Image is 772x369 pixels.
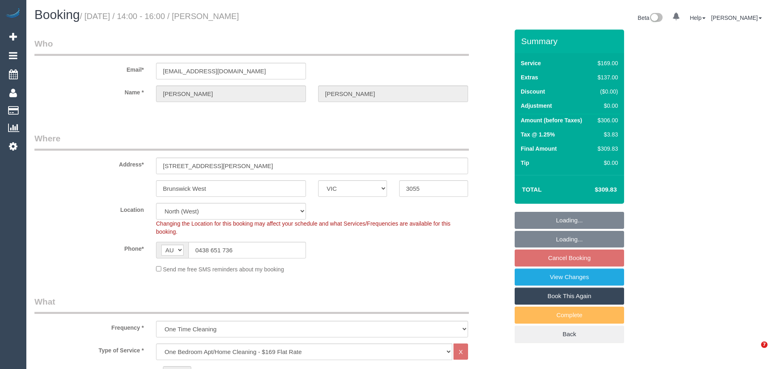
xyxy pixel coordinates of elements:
[156,180,306,197] input: Suburb*
[761,341,768,348] span: 7
[521,102,552,110] label: Adjustment
[522,186,542,193] strong: Total
[595,159,618,167] div: $0.00
[28,242,150,253] label: Phone*
[156,63,306,79] input: Email*
[521,130,555,139] label: Tax @ 1.25%
[649,13,663,23] img: New interface
[595,73,618,81] div: $137.00
[5,8,21,19] img: Automaid Logo
[399,180,468,197] input: Post Code*
[34,38,469,56] legend: Who
[28,63,150,74] label: Email*
[521,159,529,167] label: Tip
[34,132,469,151] legend: Where
[595,102,618,110] div: $0.00
[521,145,557,153] label: Final Amount
[80,12,239,21] small: / [DATE] / 14:00 - 16:00 / [PERSON_NAME]
[690,15,706,21] a: Help
[163,266,284,273] span: Send me free SMS reminders about my booking
[28,343,150,354] label: Type of Service *
[515,288,624,305] a: Book This Again
[28,158,150,169] label: Address*
[156,220,451,235] span: Changing the Location for this booking may affect your schedule and what Services/Frequencies are...
[638,15,663,21] a: Beta
[188,242,306,258] input: Phone*
[595,116,618,124] div: $306.00
[318,85,468,102] input: Last Name*
[521,87,545,96] label: Discount
[521,73,538,81] label: Extras
[595,130,618,139] div: $3.83
[28,203,150,214] label: Location
[156,85,306,102] input: First Name*
[744,341,764,361] iframe: Intercom live chat
[595,59,618,67] div: $169.00
[515,326,624,343] a: Back
[521,116,582,124] label: Amount (before Taxes)
[711,15,762,21] a: [PERSON_NAME]
[515,269,624,286] a: View Changes
[521,36,620,46] h3: Summary
[595,87,618,96] div: ($0.00)
[521,59,541,67] label: Service
[28,321,150,332] label: Frequency *
[34,296,469,314] legend: What
[571,186,617,193] h4: $309.83
[28,85,150,96] label: Name *
[595,145,618,153] div: $309.83
[34,8,80,22] span: Booking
